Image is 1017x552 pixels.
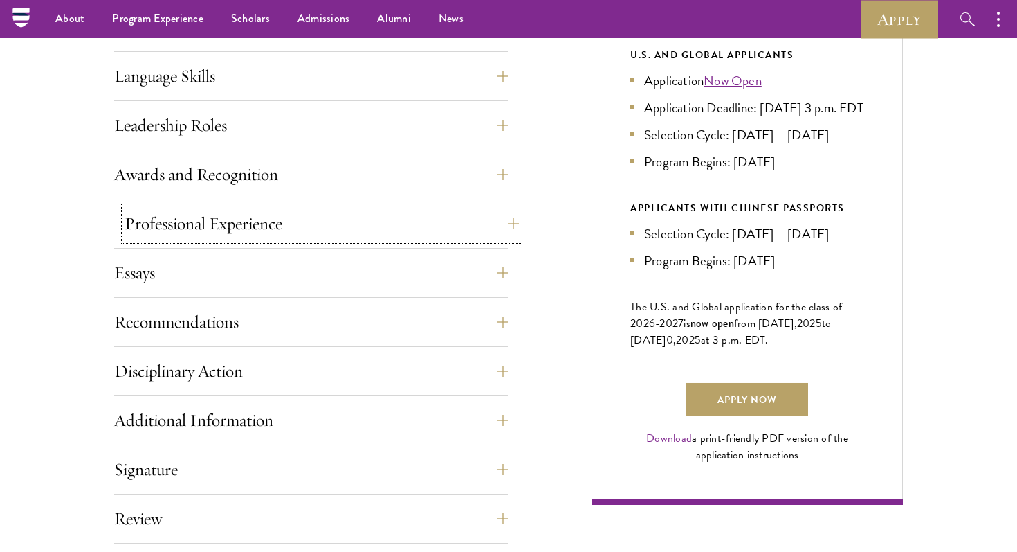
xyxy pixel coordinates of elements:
[816,315,822,332] span: 5
[630,199,864,217] div: APPLICANTS WITH CHINESE PASSPORTS
[649,315,655,332] span: 6
[630,71,864,91] li: Application
[114,256,508,290] button: Essays
[646,430,692,447] a: Download
[630,315,831,348] span: to [DATE]
[797,315,816,332] span: 202
[690,315,734,331] span: now open
[673,332,676,348] span: ,
[114,109,508,142] button: Leadership Roles
[114,502,508,535] button: Review
[684,315,690,332] span: is
[678,315,684,332] span: 7
[630,430,864,463] div: a print-friendly PDF version of the application instructions
[676,332,695,348] span: 202
[655,315,678,332] span: -202
[125,207,519,240] button: Professional Experience
[666,332,673,348] span: 0
[630,46,864,64] div: U.S. and Global Applicants
[114,158,508,191] button: Awards and Recognition
[630,299,842,332] span: The U.S. and Global application for the class of 202
[114,60,508,93] button: Language Skills
[114,404,508,437] button: Additional Information
[686,383,808,416] a: Apply Now
[630,152,864,172] li: Program Begins: [DATE]
[630,251,864,271] li: Program Begins: [DATE]
[701,332,769,348] span: at 3 p.m. EDT.
[114,355,508,388] button: Disciplinary Action
[114,305,508,339] button: Recommendations
[695,332,701,348] span: 5
[630,224,864,244] li: Selection Cycle: [DATE] – [DATE]
[704,71,762,91] a: Now Open
[630,98,864,118] li: Application Deadline: [DATE] 3 p.m. EDT
[734,315,797,332] span: from [DATE],
[630,125,864,145] li: Selection Cycle: [DATE] – [DATE]
[114,453,508,486] button: Signature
